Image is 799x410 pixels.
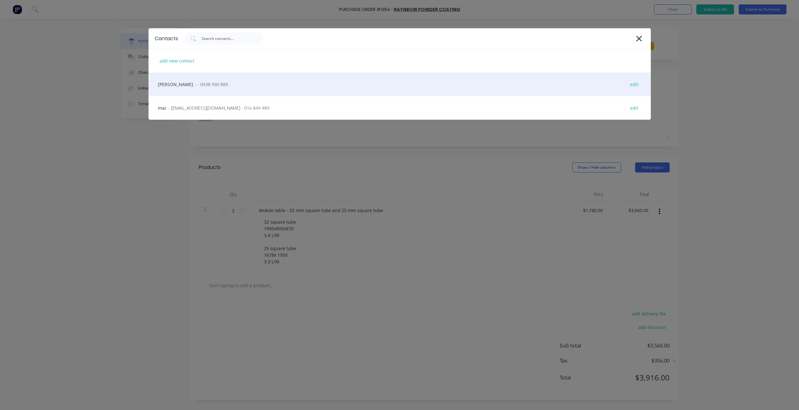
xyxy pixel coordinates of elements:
div: Contacts [155,35,178,42]
div: mac [148,96,651,120]
div: edit [627,103,641,113]
div: add new contact [156,56,197,66]
div: edit [627,79,641,89]
input: Search contacts... [201,36,253,42]
span: - - 0438 990 889 [195,81,228,88]
div: [PERSON_NAME] [148,73,651,96]
span: - [EMAIL_ADDRESS][DOMAIN_NAME] - 016 844 489 [168,105,269,111]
